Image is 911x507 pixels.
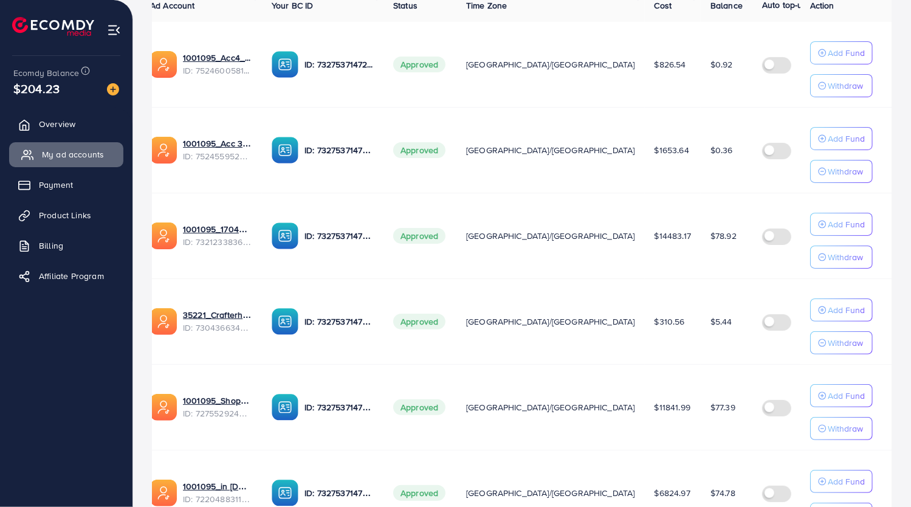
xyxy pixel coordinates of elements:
span: ID: 7321233836078252033 [183,236,252,248]
p: Add Fund [828,474,865,489]
a: 35221_Crafterhide ad_1700680330947 [183,309,252,321]
img: ic-ba-acc.ded83a64.svg [272,308,298,335]
p: Add Fund [828,131,865,146]
span: ID: 7524559526306070535 [183,150,252,162]
img: ic-ba-acc.ded83a64.svg [272,394,298,421]
span: My ad accounts [42,148,104,160]
span: Ecomdy Balance [13,67,79,79]
button: Add Fund [810,470,873,493]
span: $204.23 [13,80,60,97]
img: ic-ba-acc.ded83a64.svg [272,480,298,506]
p: ID: 7327537147282571265 [304,400,374,415]
p: Withdraw [828,250,863,264]
a: 1001095_Acc 3_1751948238983 [183,137,252,150]
span: Approved [393,142,445,158]
p: ID: 7327537147282571265 [304,143,374,157]
p: Add Fund [828,217,865,232]
span: Approved [393,399,445,415]
p: Add Fund [828,46,865,60]
button: Add Fund [810,41,873,64]
a: Overview [9,112,123,136]
button: Withdraw [810,417,873,440]
p: ID: 7327537147282571265 [304,229,374,243]
a: Affiliate Program [9,264,123,288]
button: Add Fund [810,127,873,150]
div: <span class='underline'>1001095_Shopping Center</span></br>7275529244510306305 [183,395,252,419]
span: $6824.97 [655,487,690,499]
p: Withdraw [828,78,863,93]
span: $74.78 [710,487,735,499]
p: ID: 7327537147282571265 [304,57,374,72]
a: Payment [9,173,123,197]
a: 1001095_in [DOMAIN_NAME]_1681150971525 [183,480,252,492]
div: <span class='underline'>1001095_Acc 3_1751948238983</span></br>7524559526306070535 [183,137,252,162]
span: $1653.64 [655,144,689,156]
button: Add Fund [810,298,873,322]
span: $0.92 [710,58,733,71]
img: ic-ba-acc.ded83a64.svg [272,222,298,249]
img: logo [12,17,94,36]
span: $14483.17 [655,230,691,242]
a: 1001095_Shopping Center [183,395,252,407]
span: [GEOGRAPHIC_DATA]/[GEOGRAPHIC_DATA] [466,401,635,413]
iframe: Chat [859,452,902,498]
img: ic-ads-acc.e4c84228.svg [150,51,177,78]
span: $310.56 [655,316,685,328]
div: <span class='underline'>1001095_Acc4_1751957612300</span></br>7524600581361696769 [183,52,252,77]
span: Payment [39,179,73,191]
span: Approved [393,314,445,329]
span: ID: 7524600581361696769 [183,64,252,77]
p: ID: 7327537147282571265 [304,314,374,329]
img: ic-ads-acc.e4c84228.svg [150,480,177,506]
span: [GEOGRAPHIC_DATA]/[GEOGRAPHIC_DATA] [466,230,635,242]
span: $11841.99 [655,401,690,413]
img: ic-ads-acc.e4c84228.svg [150,308,177,335]
p: Withdraw [828,421,863,436]
span: ID: 7304366343393296385 [183,322,252,334]
img: ic-ba-acc.ded83a64.svg [272,51,298,78]
p: Withdraw [828,336,863,350]
button: Add Fund [810,384,873,407]
p: Add Fund [828,388,865,403]
span: [GEOGRAPHIC_DATA]/[GEOGRAPHIC_DATA] [466,316,635,328]
img: ic-ads-acc.e4c84228.svg [150,222,177,249]
span: [GEOGRAPHIC_DATA]/[GEOGRAPHIC_DATA] [466,58,635,71]
button: Add Fund [810,213,873,236]
p: Add Fund [828,303,865,317]
img: ic-ba-acc.ded83a64.svg [272,137,298,164]
img: menu [107,23,121,37]
span: $78.92 [710,230,737,242]
span: $77.39 [710,401,735,413]
div: <span class='underline'>35221_Crafterhide ad_1700680330947</span></br>7304366343393296385 [183,309,252,334]
img: ic-ads-acc.e4c84228.svg [150,137,177,164]
span: $5.44 [710,316,732,328]
p: Withdraw [828,164,863,179]
span: $0.36 [710,144,733,156]
span: $826.54 [655,58,686,71]
a: Product Links [9,203,123,227]
a: My ad accounts [9,142,123,167]
button: Withdraw [810,331,873,354]
span: Approved [393,485,445,501]
p: ID: 7327537147282571265 [304,486,374,500]
a: 1001095_1704607619722 [183,223,252,235]
div: <span class='underline'>1001095_1704607619722</span></br>7321233836078252033 [183,223,252,248]
a: Billing [9,233,123,258]
img: image [107,83,119,95]
span: Product Links [39,209,91,221]
img: ic-ads-acc.e4c84228.svg [150,394,177,421]
button: Withdraw [810,160,873,183]
span: Approved [393,228,445,244]
span: ID: 7220488311670947841 [183,493,252,505]
span: Overview [39,118,75,130]
span: Approved [393,57,445,72]
span: Affiliate Program [39,270,104,282]
span: Billing [39,240,63,252]
button: Withdraw [810,246,873,269]
a: 1001095_Acc4_1751957612300 [183,52,252,64]
button: Withdraw [810,74,873,97]
span: ID: 7275529244510306305 [183,407,252,419]
span: [GEOGRAPHIC_DATA]/[GEOGRAPHIC_DATA] [466,144,635,156]
span: [GEOGRAPHIC_DATA]/[GEOGRAPHIC_DATA] [466,487,635,499]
